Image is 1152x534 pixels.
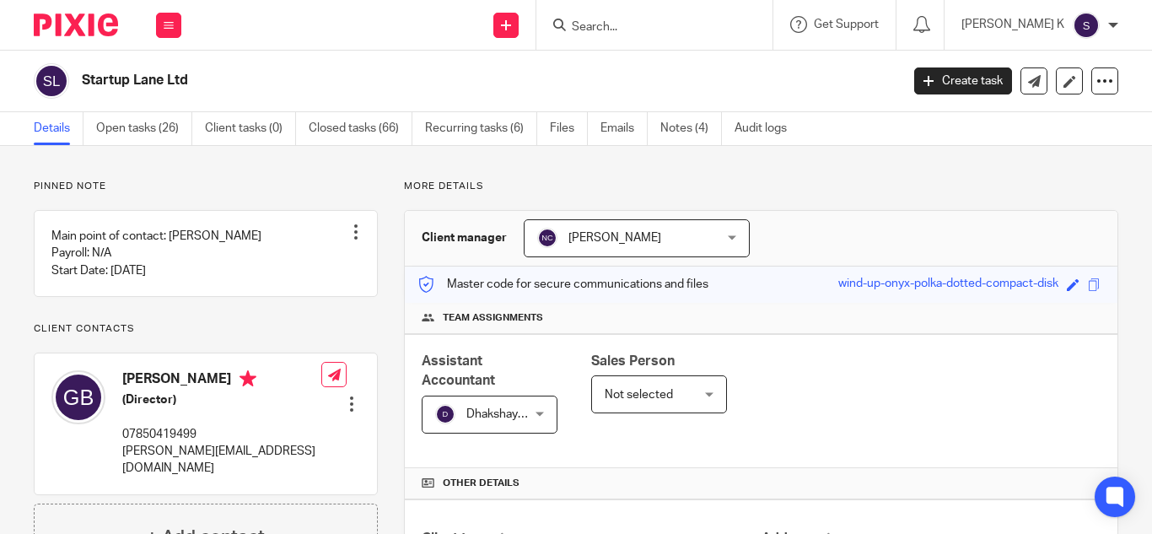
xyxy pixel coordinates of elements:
[240,370,256,387] i: Primary
[443,311,543,325] span: Team assignments
[34,112,83,145] a: Details
[914,67,1012,94] a: Create task
[34,63,69,99] img: svg%3E
[425,112,537,145] a: Recurring tasks (6)
[735,112,799,145] a: Audit logs
[205,112,296,145] a: Client tasks (0)
[122,370,321,391] h4: [PERSON_NAME]
[600,112,648,145] a: Emails
[417,276,708,293] p: Master code for secure communications and files
[660,112,722,145] a: Notes (4)
[838,275,1058,294] div: wind-up-onyx-polka-dotted-compact-disk
[82,72,728,89] h2: Startup Lane Ltd
[466,408,536,420] span: Dhakshaya M
[961,16,1064,33] p: [PERSON_NAME] K
[122,426,321,443] p: 07850419499
[34,13,118,36] img: Pixie
[422,229,507,246] h3: Client manager
[443,477,519,490] span: Other details
[96,112,192,145] a: Open tasks (26)
[1073,12,1100,39] img: svg%3E
[537,228,557,248] img: svg%3E
[568,232,661,244] span: [PERSON_NAME]
[34,180,378,193] p: Pinned note
[51,370,105,424] img: svg%3E
[435,404,455,424] img: svg%3E
[814,19,879,30] span: Get Support
[404,180,1118,193] p: More details
[605,389,673,401] span: Not selected
[122,443,321,477] p: [PERSON_NAME][EMAIL_ADDRESS][DOMAIN_NAME]
[570,20,722,35] input: Search
[122,391,321,408] h5: (Director)
[309,112,412,145] a: Closed tasks (66)
[550,112,588,145] a: Files
[34,322,378,336] p: Client contacts
[422,354,495,387] span: Assistant Accountant
[591,354,675,368] span: Sales Person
